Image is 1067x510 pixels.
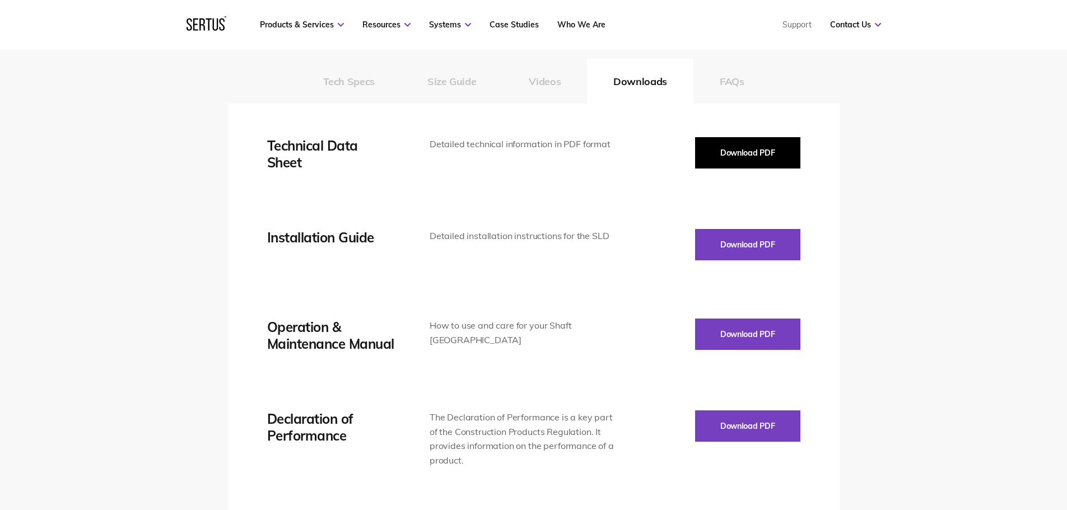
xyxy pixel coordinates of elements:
a: Support [782,20,812,30]
div: Detailed technical information in PDF format [430,137,615,152]
a: Resources [362,20,411,30]
div: Operation & Maintenance Manual [267,319,396,352]
a: Contact Us [830,20,881,30]
a: Systems [429,20,471,30]
div: The Declaration of Performance is a key part of the Construction Products Regulation. It provides... [430,410,615,467]
a: Products & Services [260,20,344,30]
button: Size Guide [401,59,502,104]
div: Declaration of Performance [267,410,396,444]
button: Download PDF [695,410,800,442]
button: Videos [502,59,587,104]
button: Download PDF [695,319,800,350]
a: Who We Are [557,20,605,30]
button: Download PDF [695,137,800,169]
div: How to use and care for your Shaft [GEOGRAPHIC_DATA] [430,319,615,347]
div: Detailed installation instructions for the SLD [430,229,615,244]
button: Tech Specs [297,59,401,104]
iframe: Chat Widget [865,380,1067,510]
button: FAQs [693,59,771,104]
div: Installation Guide [267,229,396,246]
div: Technical Data Sheet [267,137,396,171]
a: Case Studies [490,20,539,30]
button: Download PDF [695,229,800,260]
